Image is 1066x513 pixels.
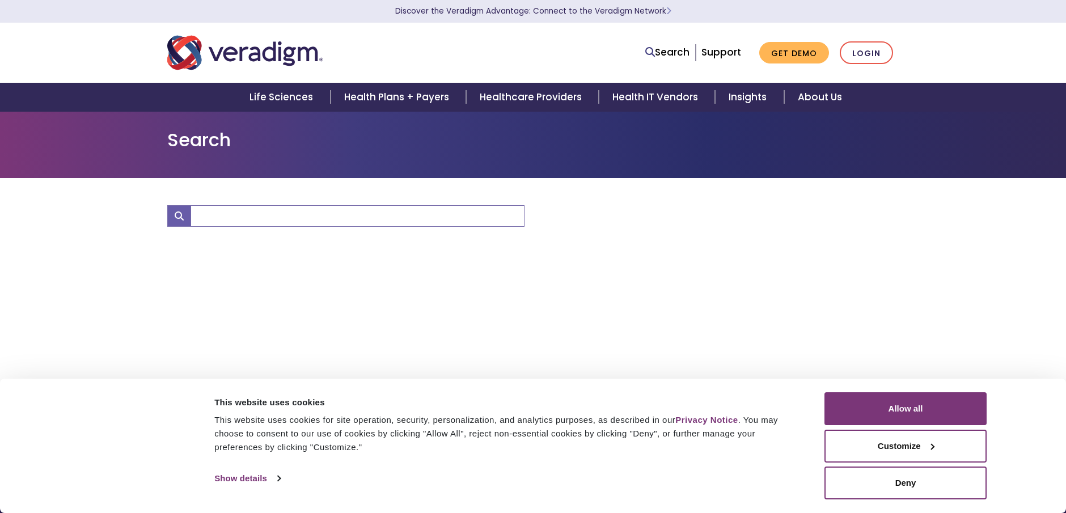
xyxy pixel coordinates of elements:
[701,45,741,59] a: Support
[824,467,987,499] button: Deny
[715,83,784,112] a: Insights
[824,430,987,463] button: Customize
[214,470,280,487] a: Show details
[840,41,893,65] a: Login
[236,83,330,112] a: Life Sciences
[167,129,899,151] h1: Search
[331,83,466,112] a: Health Plans + Payers
[214,396,799,409] div: This website uses cookies
[167,34,323,71] img: Veradigm logo
[675,415,738,425] a: Privacy Notice
[784,83,856,112] a: About Us
[191,205,524,227] input: Search
[759,42,829,64] a: Get Demo
[599,83,715,112] a: Health IT Vendors
[666,6,671,16] span: Learn More
[395,6,671,16] a: Discover the Veradigm Advantage: Connect to the Veradigm NetworkLearn More
[466,83,599,112] a: Healthcare Providers
[214,413,799,454] div: This website uses cookies for site operation, security, personalization, and analytics purposes, ...
[824,392,987,425] button: Allow all
[645,45,689,60] a: Search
